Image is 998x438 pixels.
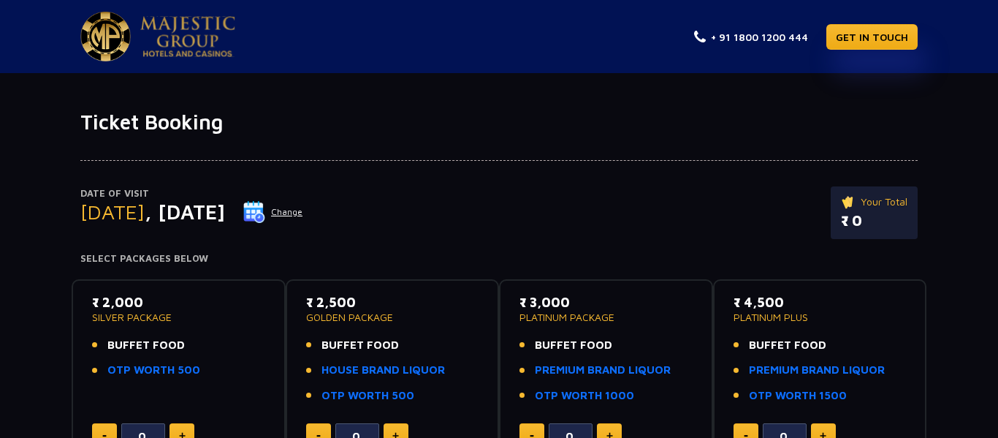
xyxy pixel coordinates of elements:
img: Majestic Pride [80,12,131,61]
p: Date of Visit [80,186,303,201]
a: OTP WORTH 1500 [749,388,847,404]
p: PLATINUM PLUS [734,312,907,322]
p: ₹ 2,500 [306,292,479,312]
span: , [DATE] [145,200,225,224]
p: ₹ 0 [841,210,907,232]
span: [DATE] [80,200,145,224]
p: ₹ 2,000 [92,292,265,312]
span: BUFFET FOOD [749,337,826,354]
span: BUFFET FOOD [321,337,399,354]
a: PREMIUM BRAND LIQUOR [749,362,885,379]
p: Your Total [841,194,907,210]
img: minus [316,435,321,437]
img: ticket [841,194,856,210]
a: OTP WORTH 500 [321,388,414,404]
img: minus [102,435,107,437]
a: OTP WORTH 1000 [535,388,634,404]
p: PLATINUM PACKAGE [519,312,693,322]
span: BUFFET FOOD [107,337,185,354]
p: ₹ 4,500 [734,292,907,312]
p: GOLDEN PACKAGE [306,312,479,322]
img: minus [530,435,534,437]
h4: Select Packages Below [80,253,918,265]
h1: Ticket Booking [80,110,918,135]
p: SILVER PACKAGE [92,312,265,322]
a: HOUSE BRAND LIQUOR [321,362,445,379]
button: Change [243,200,303,224]
a: OTP WORTH 500 [107,362,200,379]
a: GET IN TOUCH [826,24,918,50]
img: minus [744,435,748,437]
img: Majestic Pride [140,16,235,57]
p: ₹ 3,000 [519,292,693,312]
a: + 91 1800 1200 444 [694,29,808,45]
a: PREMIUM BRAND LIQUOR [535,362,671,379]
span: BUFFET FOOD [535,337,612,354]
